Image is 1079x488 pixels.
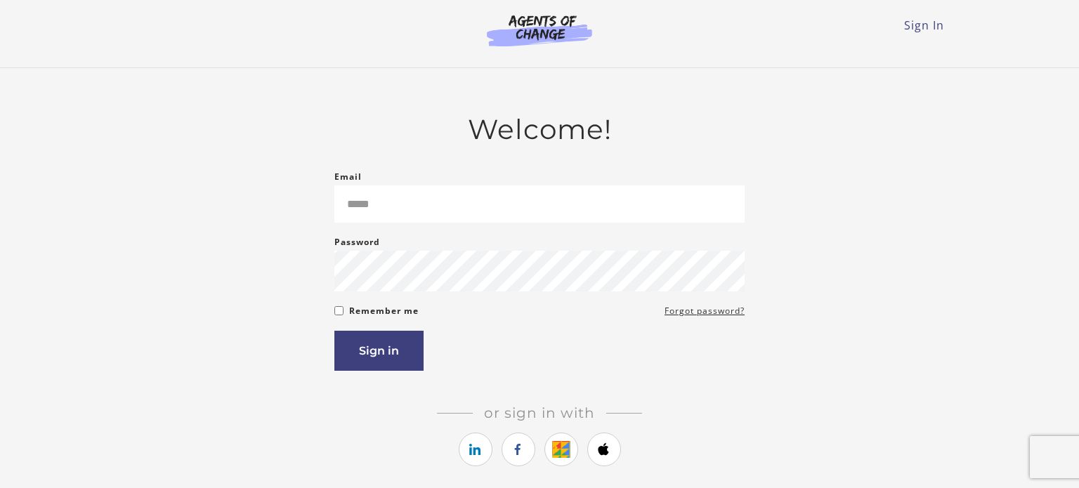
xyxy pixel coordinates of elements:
span: Or sign in with [473,404,606,421]
a: Forgot password? [665,303,745,319]
button: Sign in [334,331,424,371]
label: Remember me [349,303,419,319]
a: https://courses.thinkific.com/users/auth/linkedin?ss%5Breferral%5D=&ss%5Buser_return_to%5D=&ss%5B... [459,433,492,466]
a: Sign In [904,18,944,33]
a: https://courses.thinkific.com/users/auth/apple?ss%5Breferral%5D=&ss%5Buser_return_to%5D=&ss%5Bvis... [587,433,621,466]
a: https://courses.thinkific.com/users/auth/google?ss%5Breferral%5D=&ss%5Buser_return_to%5D=&ss%5Bvi... [544,433,578,466]
label: Password [334,234,380,251]
img: Agents of Change Logo [472,14,607,46]
a: https://courses.thinkific.com/users/auth/facebook?ss%5Breferral%5D=&ss%5Buser_return_to%5D=&ss%5B... [502,433,535,466]
h2: Welcome! [334,113,745,146]
label: Email [334,169,362,185]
